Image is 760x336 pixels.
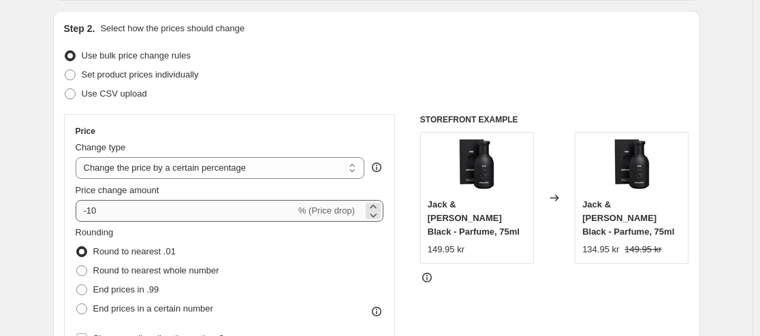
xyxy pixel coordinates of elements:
span: Price change amount [76,185,159,195]
strike: 149.95 kr [624,243,661,256]
div: 134.95 kr [582,243,619,256]
span: Jack & [PERSON_NAME] Black - Parfume, 75ml [582,199,674,237]
h2: Step 2. [64,22,95,35]
input: -15 [76,200,296,222]
span: % (Price drop) [298,205,355,216]
span: Change type [76,142,126,152]
span: Set product prices individually [82,69,199,80]
span: Use CSV upload [82,88,147,99]
span: Round to nearest .01 [93,246,176,256]
h6: STOREFRONT EXAMPLE [420,114,689,125]
p: Select how the prices should change [100,22,244,35]
div: 149.95 kr [428,243,464,256]
img: JACK_JONES_Autumn-Winter2019_3193225_12163325_80x.jpg [605,139,659,194]
span: Rounding [76,227,114,237]
span: End prices in .99 [93,284,159,295]
span: Round to nearest whole number [93,265,219,275]
div: help [370,161,383,174]
span: End prices in a certain number [93,303,213,314]
span: Jack & [PERSON_NAME] Black - Parfume, 75ml [428,199,520,237]
img: JACK_JONES_Autumn-Winter2019_3193225_12163325_80x.jpg [449,139,504,194]
span: Use bulk price change rules [82,50,191,61]
h3: Price [76,126,95,137]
